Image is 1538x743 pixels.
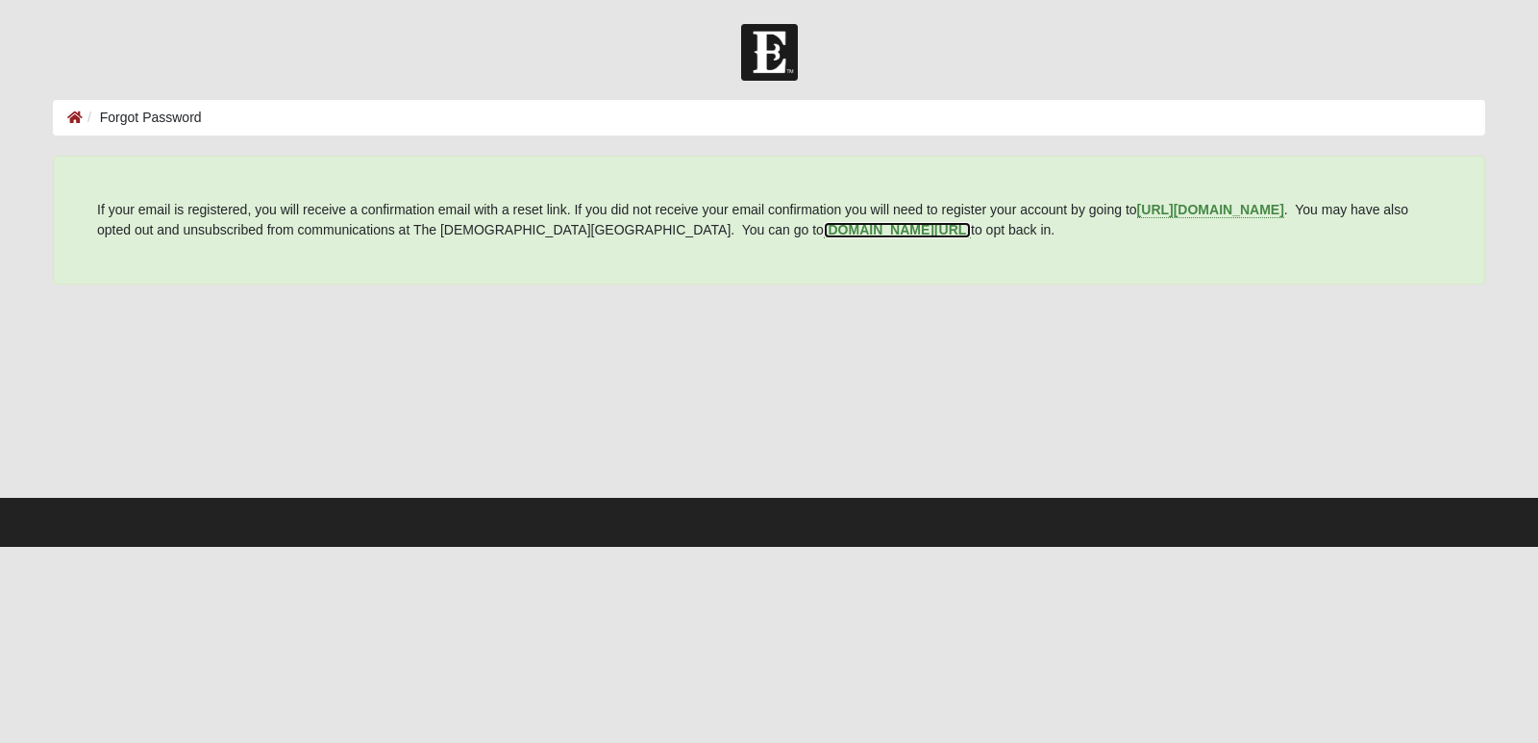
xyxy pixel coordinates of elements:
img: Church of Eleven22 Logo [741,24,798,81]
li: Forgot Password [83,108,202,128]
a: [DOMAIN_NAME][URL] [824,222,971,238]
a: [URL][DOMAIN_NAME] [1137,202,1284,218]
b: [URL][DOMAIN_NAME] [1137,202,1284,217]
b: [DOMAIN_NAME][URL] [824,222,971,237]
p: If your email is registered, you will receive a confirmation email with a reset link. If you did ... [97,200,1441,240]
